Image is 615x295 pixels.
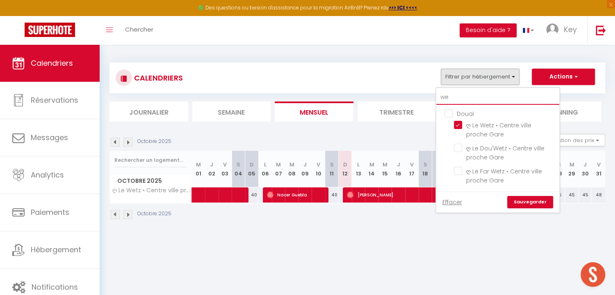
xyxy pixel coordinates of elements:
[330,161,334,168] abbr: S
[565,187,579,203] div: 45
[441,69,519,85] button: Filtrer par hébergement
[119,16,159,45] a: Chercher
[579,187,592,203] div: 45
[223,161,227,168] abbr: V
[219,151,232,187] th: 03
[466,144,544,161] span: ღ Le Dou'Wetz • Centre ville proche Gare
[317,161,320,168] abbr: V
[466,167,542,184] span: ღ Le Far Wetz • Centre ville proche Gare
[365,151,378,187] th: 14
[258,151,272,187] th: 06
[111,187,193,194] span: ღ Le Wetz • Centre ville proche Gare
[132,69,183,87] h3: CALENDRIERS
[276,161,281,168] abbr: M
[569,161,574,168] abbr: M
[192,151,205,187] th: 01
[392,151,405,187] th: 16
[289,161,294,168] abbr: M
[250,161,254,168] abbr: D
[114,153,187,168] input: Rechercher un logement...
[325,187,339,203] div: 40
[436,90,559,105] input: Rechercher un logement...
[267,187,326,203] span: Nacer Guebla
[237,161,240,168] abbr: S
[423,161,427,168] abbr: S
[369,161,374,168] abbr: M
[544,134,605,146] button: Gestion des prix
[31,95,78,105] span: Réservations
[507,196,553,208] a: Sauvegarder
[343,161,347,168] abbr: D
[583,161,587,168] abbr: J
[592,187,605,203] div: 48
[275,101,353,122] li: Mensuel
[205,151,219,187] th: 02
[272,151,285,187] th: 07
[352,151,365,187] th: 13
[592,151,605,187] th: 31
[532,69,595,85] button: Actions
[546,23,558,36] img: ...
[125,25,153,34] span: Chercher
[110,175,191,187] span: Octobre 2025
[245,151,259,187] th: 05
[285,151,298,187] th: 08
[389,4,417,11] a: >>> ICI <<<<
[210,161,213,168] abbr: J
[137,210,171,218] p: Octobre 2025
[264,161,266,168] abbr: L
[564,24,577,35] span: Key
[32,282,78,292] span: Notifications
[137,138,171,145] p: Octobre 2025
[596,25,606,35] img: logout
[466,121,531,138] span: ღ Le Wetz • Centre ville proche Gare
[298,151,312,187] th: 09
[565,151,579,187] th: 29
[597,161,600,168] abbr: V
[579,151,592,187] th: 30
[25,23,75,37] img: Super Booking
[31,244,81,255] span: Hébergement
[460,23,517,37] button: Besoin d'aide ?
[383,161,387,168] abbr: M
[358,101,436,122] li: Trimestre
[397,161,400,168] abbr: J
[442,198,462,207] a: Effacer
[109,101,188,122] li: Journalier
[432,151,445,187] th: 19
[523,101,601,122] li: Planning
[540,16,587,45] a: ... Key
[31,170,64,180] span: Analytics
[410,161,414,168] abbr: V
[196,161,201,168] abbr: M
[31,207,69,217] span: Paiements
[347,187,473,203] span: [PERSON_NAME]
[405,151,419,187] th: 17
[312,151,325,187] th: 10
[435,87,560,213] div: Filtrer par hébergement
[419,151,432,187] th: 18
[325,151,339,187] th: 11
[31,132,68,143] span: Messages
[581,262,605,287] div: Ouvrir le chat
[378,151,392,187] th: 15
[357,161,360,168] abbr: L
[192,101,271,122] li: Semaine
[303,161,307,168] abbr: J
[338,151,352,187] th: 12
[31,58,73,68] span: Calendriers
[232,151,245,187] th: 04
